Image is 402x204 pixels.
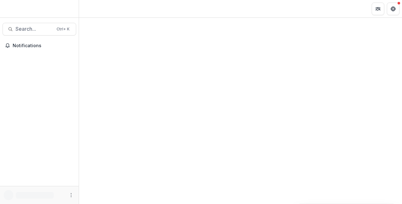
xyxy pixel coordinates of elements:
span: Search... [15,26,53,32]
button: Notifications [3,41,76,51]
span: Notifications [13,43,74,48]
nav: breadcrumb [82,4,108,13]
button: Search... [3,23,76,35]
button: More [67,191,75,199]
button: Partners [372,3,384,15]
div: Ctrl + K [55,26,71,33]
button: Get Help [387,3,399,15]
